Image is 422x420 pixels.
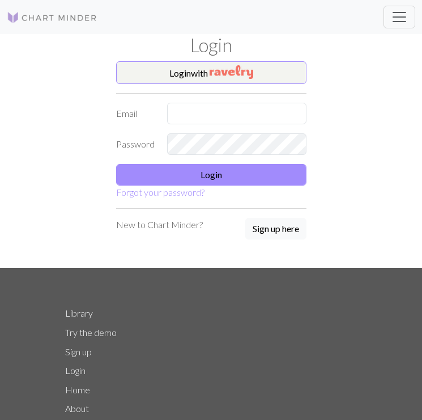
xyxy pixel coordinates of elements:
a: About [65,403,89,414]
a: Forgot your password? [116,187,204,198]
a: Library [65,308,93,318]
a: Sign up [65,346,92,357]
label: Password [109,133,160,155]
button: Login [116,164,306,186]
button: Sign up here [245,218,306,240]
p: New to Chart Minder? [116,218,203,232]
h1: Login [58,34,364,57]
label: Email [109,103,160,124]
img: Ravelry [210,65,253,79]
button: Toggle navigation [383,6,415,28]
a: Home [65,384,90,395]
img: Logo [7,11,97,24]
a: Login [65,365,86,376]
button: Loginwith [116,61,306,84]
a: Sign up here [245,218,306,241]
a: Try the demo [65,327,117,338]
